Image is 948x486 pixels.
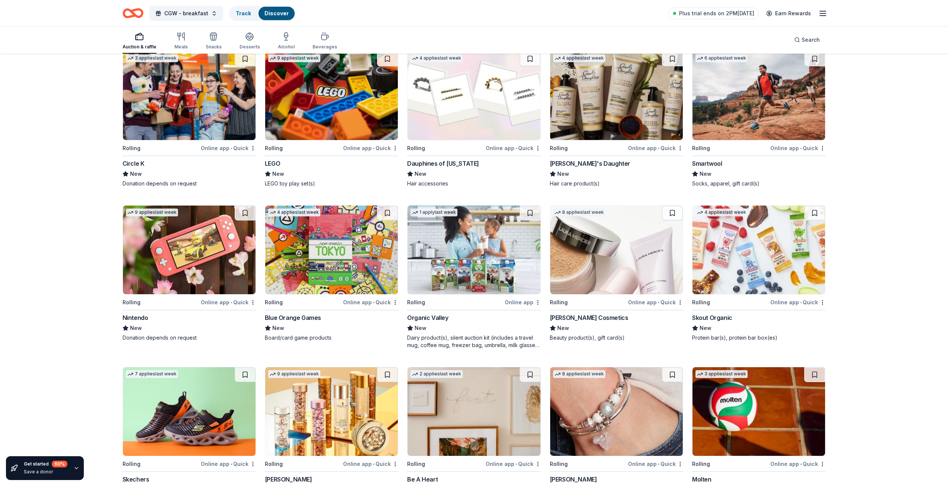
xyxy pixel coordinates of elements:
[557,169,569,178] span: New
[126,209,178,216] div: 9 applies last week
[123,460,140,468] div: Rolling
[692,206,825,294] img: Image for Skout Organic
[24,461,67,467] div: Get started
[123,205,256,342] a: Image for Nintendo9 applieslast weekRollingOnline app•QuickNintendoNewDonation depends on request
[553,54,605,62] div: 4 applies last week
[123,4,143,22] a: Home
[408,51,540,140] img: Image for Dauphines of New York
[407,159,479,168] div: Dauphines of [US_STATE]
[770,143,825,153] div: Online app Quick
[201,143,256,153] div: Online app Quick
[692,367,825,456] img: Image for Molten
[265,206,398,294] img: Image for Blue Orange Games
[123,298,140,307] div: Rolling
[123,44,156,50] div: Auction & raffle
[658,299,659,305] span: •
[149,6,223,21] button: CGW - breakfast
[800,145,802,151] span: •
[700,169,711,178] span: New
[278,29,295,54] button: Alcohol
[658,145,659,151] span: •
[550,460,568,468] div: Rolling
[692,51,825,187] a: Image for Smartwool6 applieslast weekRollingOnline app•QuickSmartwoolNewSocks, apparel, gift card(s)
[770,459,825,468] div: Online app Quick
[373,299,374,305] span: •
[265,144,283,153] div: Rolling
[265,475,312,484] div: [PERSON_NAME]
[206,29,222,54] button: Snacks
[628,298,683,307] div: Online app Quick
[24,469,67,475] div: Save a donor
[410,54,463,62] div: 4 applies last week
[272,324,284,333] span: New
[505,298,541,307] div: Online app
[123,144,140,153] div: Rolling
[692,159,722,168] div: Smartwool
[550,334,683,342] div: Beauty product(s), gift card(s)
[550,298,568,307] div: Rolling
[313,44,337,50] div: Beverages
[265,367,398,456] img: Image for Elizabeth Arden
[130,169,142,178] span: New
[695,370,748,378] div: 3 applies last week
[343,459,398,468] div: Online app Quick
[800,461,802,467] span: •
[407,298,425,307] div: Rolling
[516,461,517,467] span: •
[550,180,683,187] div: Hair care product(s)
[628,143,683,153] div: Online app Quick
[553,209,605,216] div: 8 applies last week
[553,370,605,378] div: 8 applies last week
[264,10,289,16] a: Discover
[174,29,188,54] button: Meals
[373,145,374,151] span: •
[123,313,148,322] div: Nintendo
[265,51,398,140] img: Image for LEGO
[52,461,67,467] div: 60 %
[415,324,427,333] span: New
[265,334,398,342] div: Board/card game products
[770,298,825,307] div: Online app Quick
[123,51,256,140] img: Image for Circle K
[407,205,540,349] a: Image for Organic Valley1 applylast weekRollingOnline appOrganic ValleyNewDairy product(s), silen...
[265,298,283,307] div: Rolling
[231,299,232,305] span: •
[268,209,320,216] div: 4 applies last week
[313,29,337,54] button: Beverages
[265,205,398,342] a: Image for Blue Orange Games4 applieslast weekRollingOnline app•QuickBlue Orange GamesNewBoard/car...
[788,32,826,47] button: Search
[700,324,711,333] span: New
[800,299,802,305] span: •
[231,145,232,151] span: •
[550,313,628,322] div: [PERSON_NAME] Cosmetics
[516,145,517,151] span: •
[695,209,748,216] div: 4 applies last week
[123,180,256,187] div: Donation depends on request
[692,51,825,140] img: Image for Smartwool
[407,313,448,322] div: Organic Valley
[123,29,156,54] button: Auction & raffle
[231,461,232,467] span: •
[206,44,222,50] div: Snacks
[407,144,425,153] div: Rolling
[550,159,630,168] div: [PERSON_NAME]'s Daughter
[123,206,256,294] img: Image for Nintendo
[410,209,457,216] div: 1 apply last week
[236,10,251,16] a: Track
[550,206,683,294] img: Image for Laura Mercier Cosmetics
[278,44,295,50] div: Alcohol
[123,475,149,484] div: Skechers
[126,370,178,378] div: 7 applies last week
[692,144,710,153] div: Rolling
[229,6,295,21] button: TrackDiscover
[164,9,208,18] span: CGW - breakfast
[123,159,145,168] div: Circle K
[408,367,540,456] img: Image for Be A Heart
[486,143,541,153] div: Online app Quick
[265,180,398,187] div: LEGO toy play set(s)
[407,475,438,484] div: Be A Heart
[486,459,541,468] div: Online app Quick
[802,35,820,44] span: Search
[265,159,280,168] div: LEGO
[123,367,256,456] img: Image for Skechers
